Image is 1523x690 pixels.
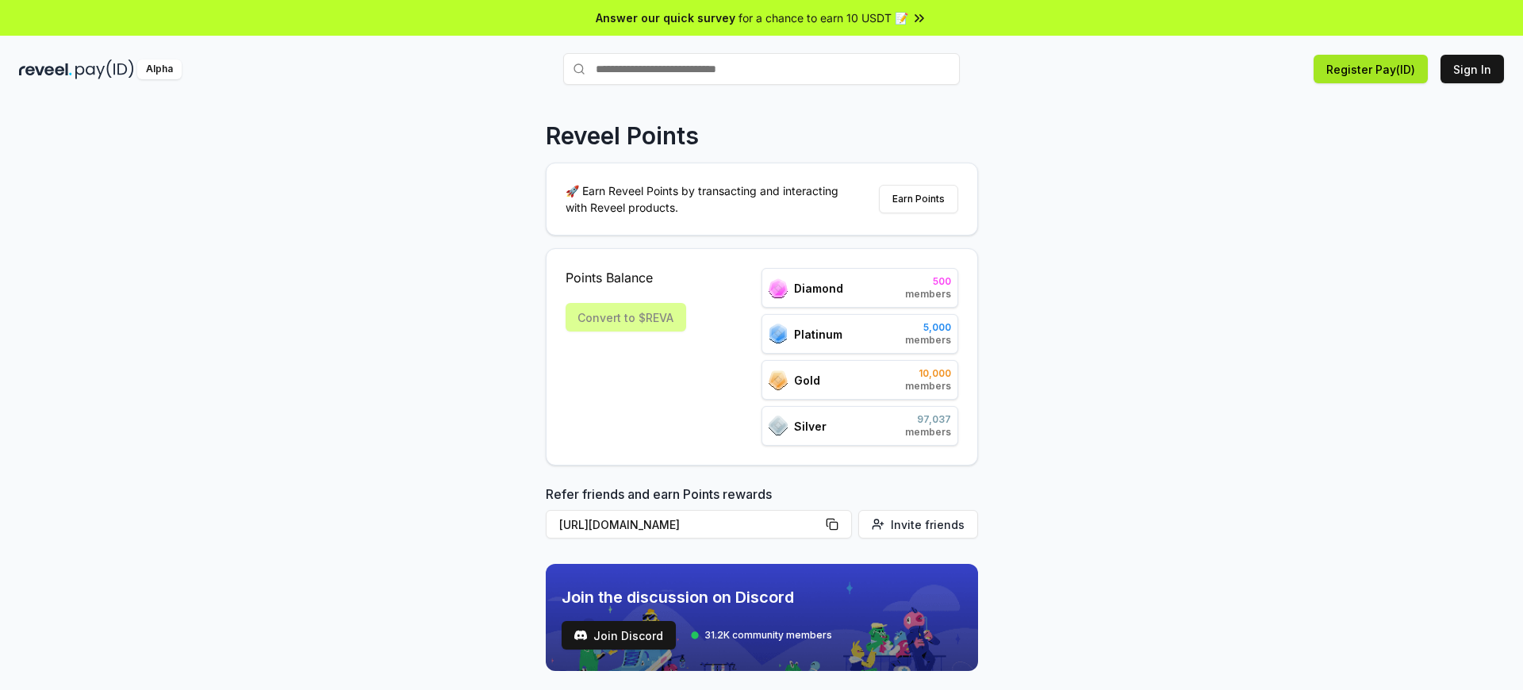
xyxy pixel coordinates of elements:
span: members [905,380,951,393]
img: test [574,629,587,642]
div: Alpha [137,59,182,79]
button: [URL][DOMAIN_NAME] [546,510,852,539]
p: Reveel Points [546,121,699,150]
span: 500 [905,275,951,288]
button: Invite friends [858,510,978,539]
img: ranks_icon [769,278,788,298]
a: testJoin Discord [562,621,676,650]
button: Earn Points [879,185,958,213]
span: 5,000 [905,321,951,334]
button: Sign In [1441,55,1504,83]
img: ranks_icon [769,370,788,390]
button: Register Pay(ID) [1314,55,1428,83]
span: Points Balance [566,268,686,287]
span: members [905,334,951,347]
span: Join the discussion on Discord [562,586,832,608]
span: 31.2K community members [704,629,832,642]
span: members [905,426,951,439]
div: Refer friends and earn Points rewards [546,485,978,545]
span: Silver [794,418,827,435]
img: ranks_icon [769,324,788,344]
span: Join Discord [593,627,663,644]
span: for a chance to earn 10 USDT 📝 [738,10,908,26]
span: Platinum [794,326,842,343]
span: 97,037 [905,413,951,426]
img: reveel_dark [19,59,72,79]
button: Join Discord [562,621,676,650]
p: 🚀 Earn Reveel Points by transacting and interacting with Reveel products. [566,182,851,216]
img: discord_banner [546,564,978,671]
span: Invite friends [891,516,965,533]
span: Diamond [794,280,843,297]
img: ranks_icon [769,416,788,436]
span: Gold [794,372,820,389]
span: 10,000 [905,367,951,380]
span: Answer our quick survey [596,10,735,26]
img: pay_id [75,59,134,79]
span: members [905,288,951,301]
